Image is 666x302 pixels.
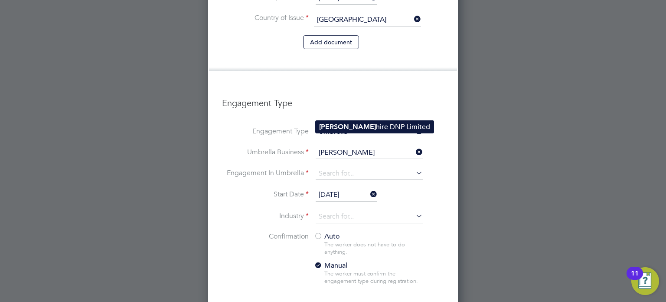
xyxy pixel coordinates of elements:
[319,123,376,131] b: [PERSON_NAME]
[631,267,659,295] button: Open Resource Center, 11 new notifications
[222,212,309,221] label: Industry
[314,261,347,270] span: Manual
[222,13,309,23] label: Country of Issue
[324,241,422,256] div: The worker does not have to do anything.
[314,232,340,241] span: Auto
[222,232,309,241] label: Confirmation
[316,168,423,180] input: Search for...
[222,89,444,109] h3: Engagement Type
[303,35,359,49] button: Add document
[222,127,309,136] label: Engagement Type
[316,121,434,133] li: hire DNP Limited
[316,189,377,202] input: Select one
[222,148,309,157] label: Umbrella Business
[324,270,422,285] div: The worker must confirm the engagement type during registration.
[222,190,309,199] label: Start Date
[314,13,421,27] input: Search for...
[316,210,423,223] input: Search for...
[631,273,639,285] div: 11
[222,169,309,178] label: Engagement In Umbrella
[316,147,423,159] input: Search for...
